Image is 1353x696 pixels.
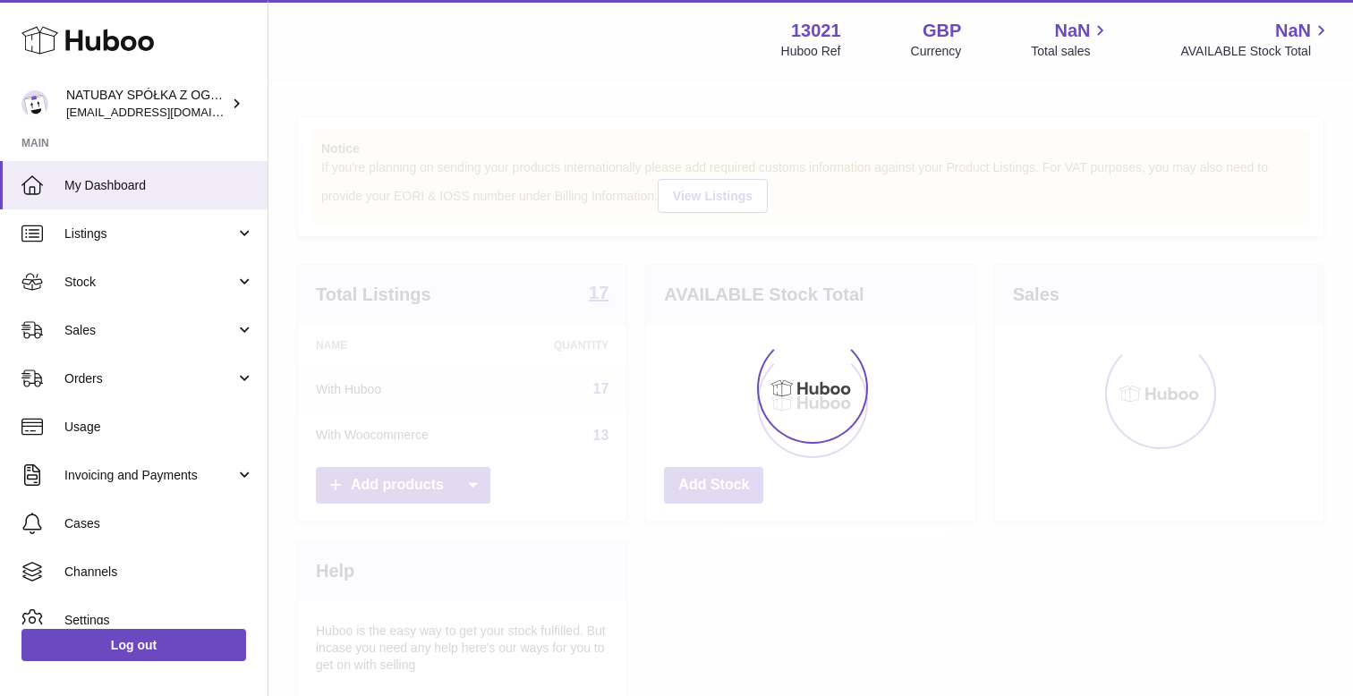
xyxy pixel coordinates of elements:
[21,90,48,117] img: internalAdmin-13021@internal.huboo.com
[64,274,235,291] span: Stock
[66,105,263,119] span: [EMAIL_ADDRESS][DOMAIN_NAME]
[1180,43,1332,60] span: AVAILABLE Stock Total
[64,419,254,436] span: Usage
[1054,19,1090,43] span: NaN
[1031,43,1110,60] span: Total sales
[64,177,254,194] span: My Dashboard
[64,370,235,387] span: Orders
[791,19,841,43] strong: 13021
[64,515,254,532] span: Cases
[21,629,246,661] a: Log out
[781,43,841,60] div: Huboo Ref
[923,19,961,43] strong: GBP
[911,43,962,60] div: Currency
[64,225,235,242] span: Listings
[1031,19,1110,60] a: NaN Total sales
[66,87,227,121] div: NATUBAY SPÓŁKA Z OGRANICZONĄ ODPOWIEDZIALNOŚCIĄ
[64,612,254,629] span: Settings
[1180,19,1332,60] a: NaN AVAILABLE Stock Total
[64,564,254,581] span: Channels
[64,322,235,339] span: Sales
[1275,19,1311,43] span: NaN
[64,467,235,484] span: Invoicing and Payments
